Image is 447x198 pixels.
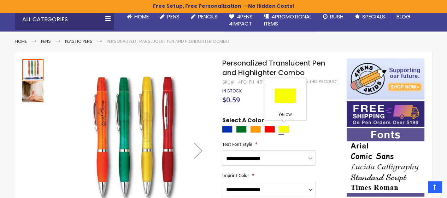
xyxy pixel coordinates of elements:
span: $0.59 [222,95,240,104]
img: Free shipping on orders over $199 [347,101,424,127]
div: Availability [222,88,241,94]
div: Blue [222,126,233,133]
a: 4Pens4impact [223,9,258,32]
a: Plastic Pens [65,38,93,44]
span: Text Font Style [222,141,252,147]
a: Rush [317,9,349,24]
a: Specials [349,9,391,24]
a: Pencils [185,9,223,24]
span: Personalized Translucent Pen and Highlighter Combo [222,58,325,78]
div: Orange [250,126,261,133]
a: Pens [154,9,185,24]
span: Pens [167,13,180,20]
span: 4PROMOTIONAL ITEMS [264,13,312,27]
img: Personalized Translucent Pen and Highlighter Combo [22,81,43,102]
span: Blog [396,13,410,20]
div: All Categories [15,9,114,30]
div: Personalized Translucent Pen and Highlighter Combo [22,80,43,102]
span: In stock [222,88,241,94]
div: Personalized Translucent Pen and Highlighter Combo [22,58,44,80]
a: Blog [391,9,416,24]
li: Personalized Translucent Pen and Highlighter Combo [107,39,229,44]
div: Red [264,126,275,133]
strong: SKU [222,79,235,85]
span: 4Pens 4impact [229,13,253,27]
div: Green [236,126,247,133]
a: Home [15,38,27,44]
iframe: Google Customer Reviews [389,179,447,198]
a: 4PROMOTIONALITEMS [258,9,317,32]
div: Yellow [266,112,305,119]
span: Select A Color [222,117,264,126]
img: font-personalization-examples [347,128,424,197]
span: Rush [330,13,343,20]
div: 4PG-PH-451 [238,79,263,85]
a: Pens [41,38,51,44]
span: Home [134,13,149,20]
span: Pencils [198,13,218,20]
a: Home [121,9,154,24]
span: Specials [362,13,385,20]
img: 4pens 4 kids [347,58,424,100]
div: Yellow [278,126,289,133]
span: Imprint Color [222,172,249,179]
